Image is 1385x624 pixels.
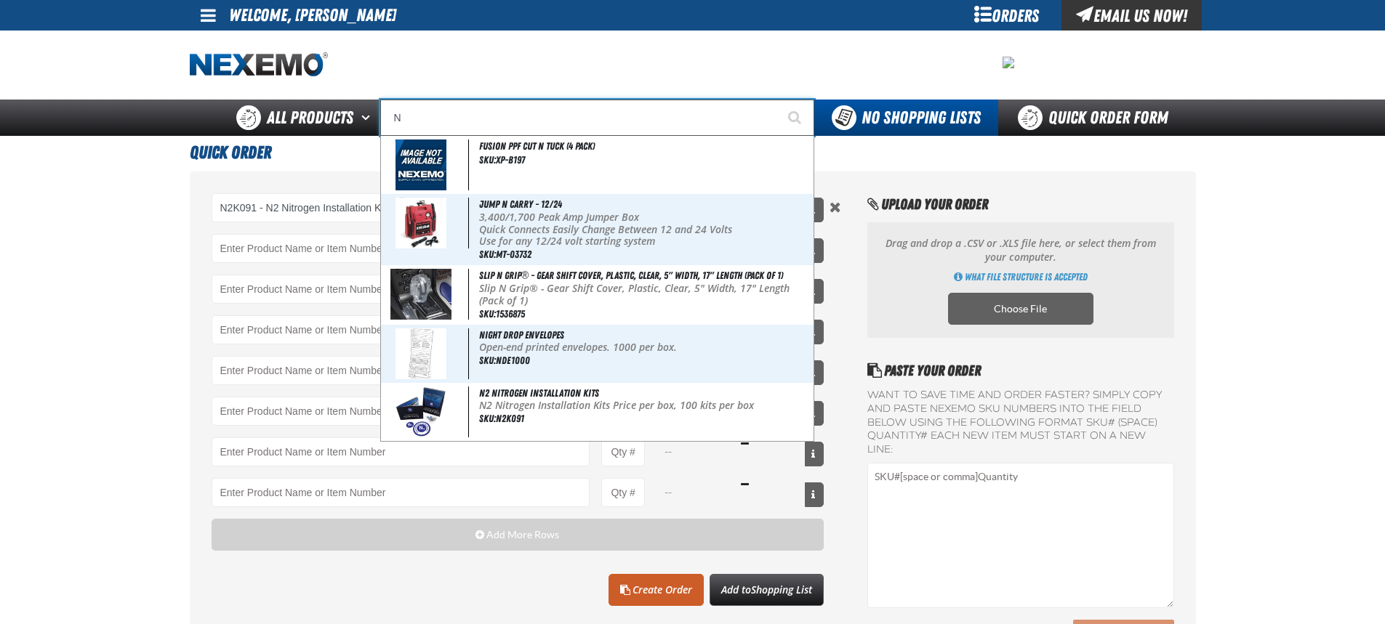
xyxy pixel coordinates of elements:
p: Drag and drop a .CSV or .XLS file here, or select them from your computer. [882,237,1159,264]
span: Slip N Grip® - Gear Shift Cover, Plastic, Clear, 5" Width, 17" Length (Pack of 1) [479,270,783,281]
a: Get Directions of how to import multiple products using an CSV, XLSX or ODS file. Opens a popup [954,270,1088,284]
: Product [212,234,590,263]
input: Search [380,100,814,136]
img: 5e86044854fc6757475241-1536875.jpg [390,269,451,320]
p: Slip N Grip® - Gear Shift Cover, Plastic, Clear, 5" Width, 17" Length (Pack of 1) [479,283,811,307]
button: Open All Products pages [356,100,380,136]
p: Quick Connects Easily Change Between 12 and 24 Volts [479,224,811,236]
p: N2 Nitrogen Installation Kits Price per box, 100 kits per box [479,400,811,412]
span: Jump N Carry - 12/24 [479,198,562,210]
span: SKU:N2K091 [479,413,524,424]
input: Product [212,193,590,222]
span: Add More Rows [486,529,559,540]
span: Shopping List [751,583,812,596]
button: View All Prices [805,360,824,385]
span: No Shopping Lists [862,108,981,128]
p: 3,400/1,700 Peak Amp Jumper Box [479,211,811,224]
span: SKU:MT-03732 [479,248,531,260]
span: SKU:NDE1000 [479,354,530,366]
button: Add More Rows [212,519,824,551]
img: 8c87bc8bf9104322ccb3e1420f302a94.jpeg [1003,57,1014,68]
span: Add to [721,583,812,596]
: Product [212,356,590,385]
span: SKU:1536875 [479,308,525,320]
: Product [212,437,590,466]
button: You do not have available Shopping Lists. Open to Create a New List [814,100,998,136]
button: View All Prices [805,279,824,304]
button: Remove the current row [827,199,844,215]
input: Product Quantity [601,478,645,507]
input: Product Quantity [601,437,645,466]
: Product [212,275,590,304]
img: 5b1158efa8226045190718-night-drop-envelopes_1_2.jpg [396,328,446,379]
img: missing_image.jpg [396,139,446,190]
a: Create Order [609,574,704,606]
h2: Paste Your Order [867,360,1173,381]
button: Start Searching [778,100,814,136]
img: Nexemo logo [190,52,328,78]
button: View All Prices [805,238,824,263]
span: Night Drop Envelopes [479,329,564,341]
img: 5b1158ef7ca4b724256755-n2kit_2.jpg [396,386,446,437]
button: Add toShopping List [710,574,824,606]
label: Want to save time and order faster? Simply copy and paste NEXEMO SKU numbers into the field below... [867,389,1173,457]
button: View All Prices [805,198,824,222]
h2: Upload Your Order [867,193,1173,215]
button: View All Prices [805,320,824,344]
button: View All Prices [805,401,824,426]
p: Use for any 12/24 volt starting system [479,235,811,248]
p: Open-end printed envelopes. 1000 per box. [479,341,811,354]
: Product [212,397,590,426]
a: Quick Order Form [998,100,1195,136]
span: All Products [267,105,353,131]
span: Fusion PPF Cut N Tuck (4 Pack) [479,140,595,152]
a: Home [190,52,328,78]
: Product [212,478,590,507]
button: View All Prices [805,442,824,466]
img: 5b11588878f4c109059002-03732.jpg [396,198,446,248]
label: Choose CSV, XLSX or ODS file to import multiple products. Opens a popup [948,293,1093,325]
: Product [212,315,590,344]
span: Quick Order [190,142,271,163]
span: SKU:XP-B197 [479,154,525,166]
span: N2 Nitrogen Installation Kits [479,387,599,399]
button: View All Prices [805,482,824,507]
